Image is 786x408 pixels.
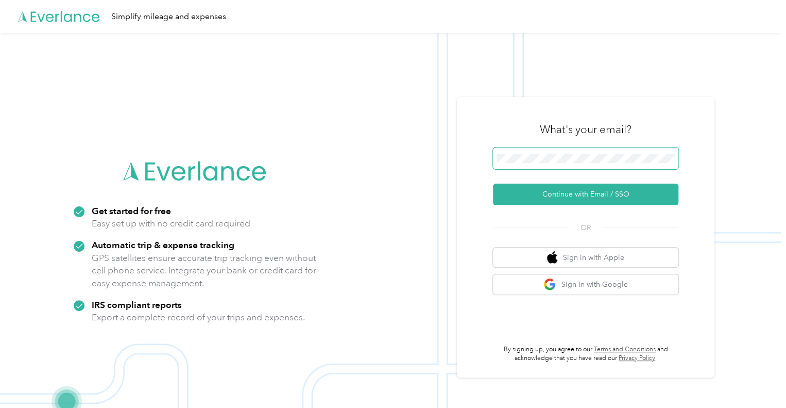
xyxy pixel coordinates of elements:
[92,239,234,250] strong: Automatic trip & expense tracking
[92,205,171,216] strong: Get started for free
[547,251,557,264] img: apple logo
[92,311,305,324] p: Export a complete record of your trips and expenses.
[92,299,182,310] strong: IRS compliant reports
[543,278,556,291] img: google logo
[111,10,226,23] div: Simplify mileage and expenses
[92,252,317,290] p: GPS satellites ensure accurate trip tracking even without cell phone service. Integrate your bank...
[540,122,631,137] h3: What's your email?
[568,222,604,233] span: OR
[92,217,250,230] p: Easy set up with no credit card required
[493,345,678,363] p: By signing up, you agree to our and acknowledge that you have read our .
[493,274,678,295] button: google logoSign in with Google
[493,248,678,268] button: apple logoSign in with Apple
[619,354,655,362] a: Privacy Policy
[493,184,678,205] button: Continue with Email / SSO
[594,346,656,353] a: Terms and Conditions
